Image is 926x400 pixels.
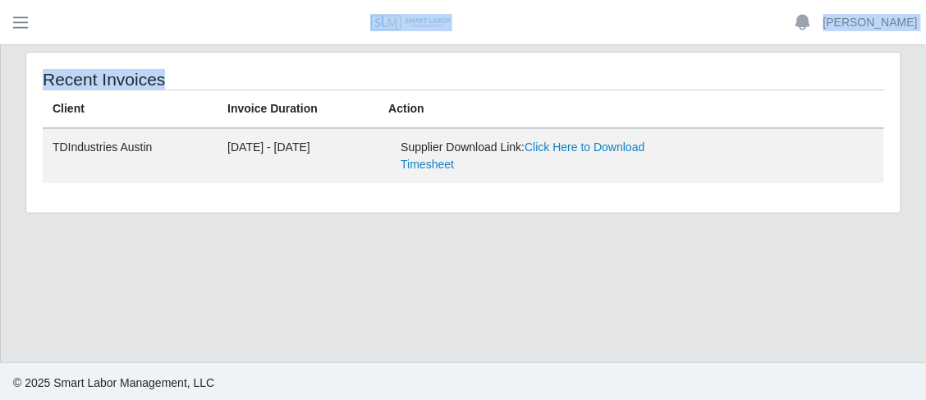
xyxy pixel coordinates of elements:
th: Client [43,90,218,129]
div: Supplier Download Link: [401,139,699,173]
a: [PERSON_NAME] [823,14,918,31]
h4: Recent Invoices [43,69,379,90]
td: TDIndustries Austin [43,128,218,183]
img: SLM Logo [370,14,452,32]
td: [DATE] - [DATE] [218,128,378,183]
span: © 2025 Smart Labor Management, LLC [13,376,214,389]
th: Invoice Duration [218,90,378,129]
th: Action [378,90,884,129]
